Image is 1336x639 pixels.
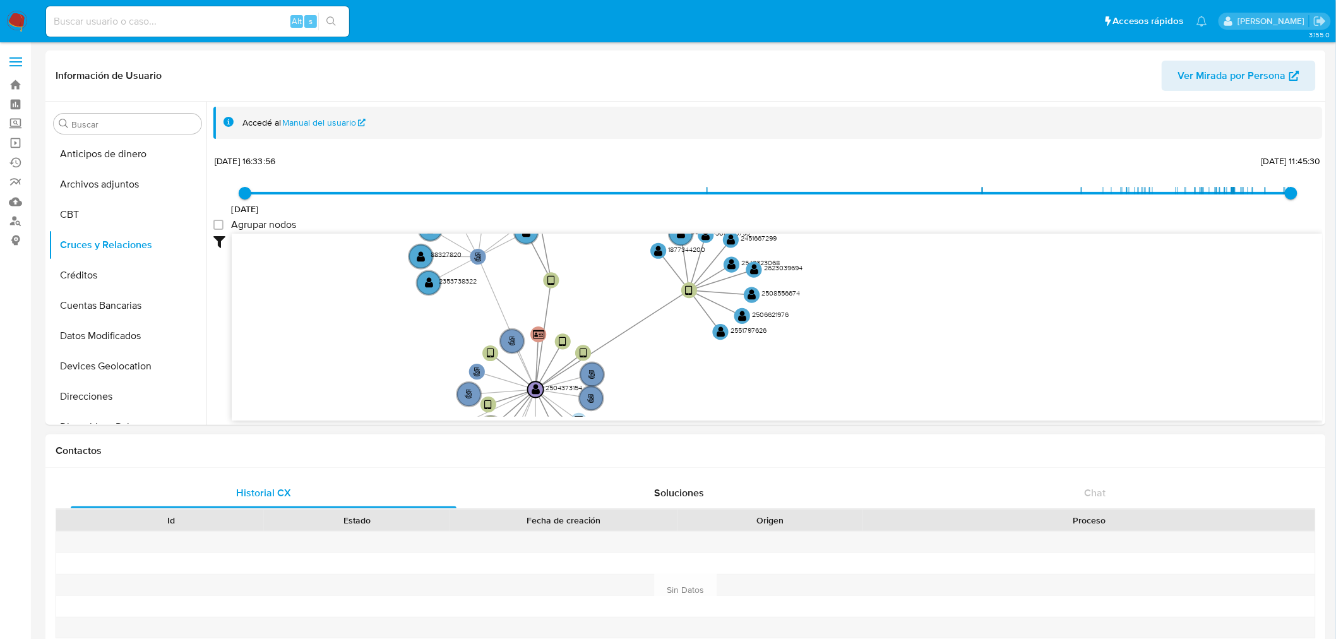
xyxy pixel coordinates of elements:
div: Proceso [872,514,1306,527]
text:  [677,227,685,239]
span: Accedé al [242,117,281,129]
text:  [426,223,434,235]
text:  [748,289,756,301]
text:  [532,383,540,395]
span: [DATE] 11:45:30 [1261,155,1321,167]
text:  [487,348,494,360]
text:  [508,337,516,346]
text: 2506621976 [752,309,789,319]
button: Devices Geolocation [49,351,206,381]
text: 2451667299 [741,233,777,243]
text: 88327820 [431,250,462,260]
button: Datos Modificados [49,321,206,351]
text: 2353738322 [439,276,477,286]
text:  [425,277,433,289]
button: Archivos adjuntos [49,169,206,200]
span: Chat [1085,486,1106,500]
h1: Información de Usuario [56,69,162,82]
text:  [738,310,746,322]
text:  [465,390,473,399]
span: Ver Mirada por Persona [1178,61,1286,91]
span: Historial CX [236,486,291,500]
p: marianathalie.grajeda@mercadolibre.com.mx [1238,15,1309,27]
text: 308246793 [716,229,751,239]
text:  [547,275,555,287]
span: [DATE] 16:33:56 [215,155,275,167]
text:  [473,367,480,376]
text:  [655,245,663,257]
text:  [728,259,736,271]
text: 425226912 [536,225,568,236]
text:  [474,253,482,261]
text: 2543323068 [742,258,780,268]
span: s [309,15,313,27]
text:  [580,347,587,359]
a: Manual del usuario [283,117,366,129]
button: Cuentas Bancarias [49,290,206,321]
span: Alt [292,15,302,27]
span: Accesos rápidos [1113,15,1184,28]
div: Origen [686,514,854,527]
text:  [717,326,725,338]
text: 2504373154 [546,383,582,393]
text: 1877344200 [669,244,706,254]
div: Fecha de creación [458,514,669,527]
text:  [702,229,710,241]
button: Cruces y Relaciones [49,230,206,260]
text: 2551797626 [731,325,766,335]
text:  [485,399,492,411]
button: Direcciones [49,381,206,412]
text:  [686,285,693,297]
text:  [533,330,545,340]
button: CBT [49,200,206,230]
button: Créditos [49,260,206,290]
span: [DATE] [232,203,259,215]
button: Ver Mirada por Persona [1162,61,1316,91]
a: Salir [1313,15,1327,28]
h1: Contactos [56,445,1316,457]
div: Id [87,514,255,527]
text:  [750,264,758,276]
button: search-icon [318,13,344,30]
text:  [588,370,596,379]
input: Buscar usuario o caso... [46,13,349,30]
text: 265117973 [691,227,721,237]
a: Notificaciones [1196,16,1207,27]
text:  [522,226,530,238]
text:  [559,336,567,348]
button: Buscar [59,119,69,129]
span: Agrupar nodos [231,218,296,231]
span: Soluciones [655,486,705,500]
text:  [575,417,584,426]
button: Dispositivos Point [49,412,206,442]
input: Agrupar nodos [213,220,224,230]
text:  [417,251,425,263]
text: 2508556674 [762,289,801,299]
text: 2623039694 [764,263,802,273]
text:  [727,234,735,246]
text:  [587,394,595,403]
div: Estado [273,514,441,527]
input: Buscar [71,119,196,130]
button: Anticipos de dinero [49,139,206,169]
